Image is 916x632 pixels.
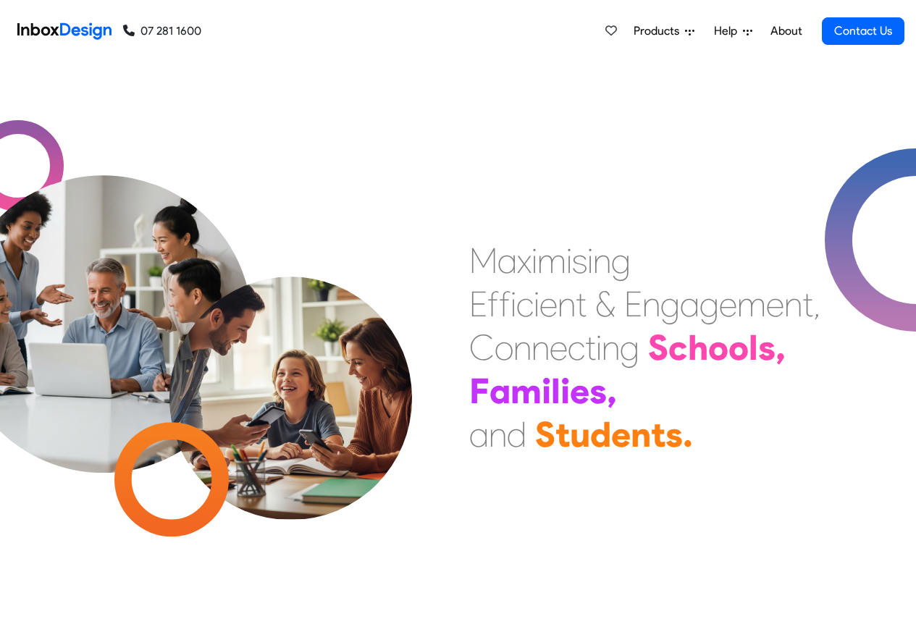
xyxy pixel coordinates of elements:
div: c [516,282,534,326]
div: e [719,282,737,326]
div: i [542,369,551,413]
div: n [602,326,620,369]
div: C [469,326,495,369]
div: , [813,282,820,326]
a: Help [708,17,758,46]
div: t [555,413,570,456]
div: s [758,326,776,369]
div: i [566,239,572,282]
div: & [595,282,615,326]
div: x [517,239,531,282]
div: E [624,282,642,326]
div: n [489,413,507,456]
div: c [668,326,688,369]
div: g [660,282,680,326]
div: S [648,326,668,369]
div: s [589,369,607,413]
div: e [550,326,568,369]
img: parents_with_child.png [139,216,442,520]
div: i [587,239,593,282]
div: , [776,326,786,369]
div: n [531,326,550,369]
div: i [531,239,537,282]
div: n [558,282,576,326]
div: F [469,369,489,413]
div: l [749,326,758,369]
div: M [469,239,497,282]
div: s [665,413,683,456]
div: a [489,369,510,413]
div: m [537,239,566,282]
div: i [560,369,570,413]
div: n [593,239,611,282]
div: f [487,282,499,326]
a: Contact Us [822,17,904,45]
div: e [570,369,589,413]
div: n [784,282,802,326]
div: d [507,413,526,456]
div: Maximising Efficient & Engagement, Connecting Schools, Families, and Students. [469,239,820,456]
div: e [611,413,631,456]
div: l [551,369,560,413]
div: t [651,413,665,456]
div: n [513,326,531,369]
div: f [499,282,510,326]
div: i [596,326,602,369]
div: m [510,369,542,413]
div: E [469,282,487,326]
div: e [539,282,558,326]
div: o [708,326,728,369]
div: o [728,326,749,369]
div: g [620,326,639,369]
div: s [572,239,587,282]
div: . [683,413,693,456]
a: Products [628,17,700,46]
div: e [766,282,784,326]
div: a [497,239,517,282]
div: t [576,282,587,326]
div: u [570,413,590,456]
div: t [802,282,813,326]
div: h [688,326,708,369]
span: Products [634,22,685,40]
div: m [737,282,766,326]
div: d [590,413,611,456]
div: i [510,282,516,326]
div: g [699,282,719,326]
span: Help [714,22,743,40]
div: n [642,282,660,326]
div: t [585,326,596,369]
a: 07 281 1600 [123,22,201,40]
div: i [534,282,539,326]
div: S [535,413,555,456]
div: o [495,326,513,369]
div: c [568,326,585,369]
div: a [469,413,489,456]
div: , [607,369,617,413]
a: About [766,17,806,46]
div: g [611,239,631,282]
div: a [680,282,699,326]
div: n [631,413,651,456]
